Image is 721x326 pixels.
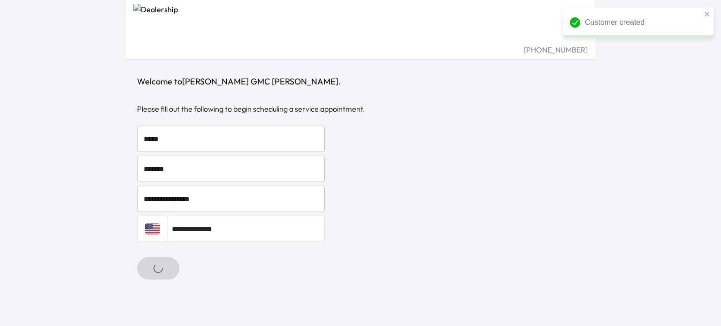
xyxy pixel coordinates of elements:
[137,216,168,242] button: Country selector
[704,10,711,18] button: close
[133,4,588,44] img: Dealership
[137,75,584,88] h1: Welcome to [PERSON_NAME] GMC [PERSON_NAME] .
[563,8,713,38] div: Customer created
[137,103,584,114] div: Please fill out the following to begin scheduling a service appointment.
[133,44,588,55] div: [PHONE_NUMBER]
